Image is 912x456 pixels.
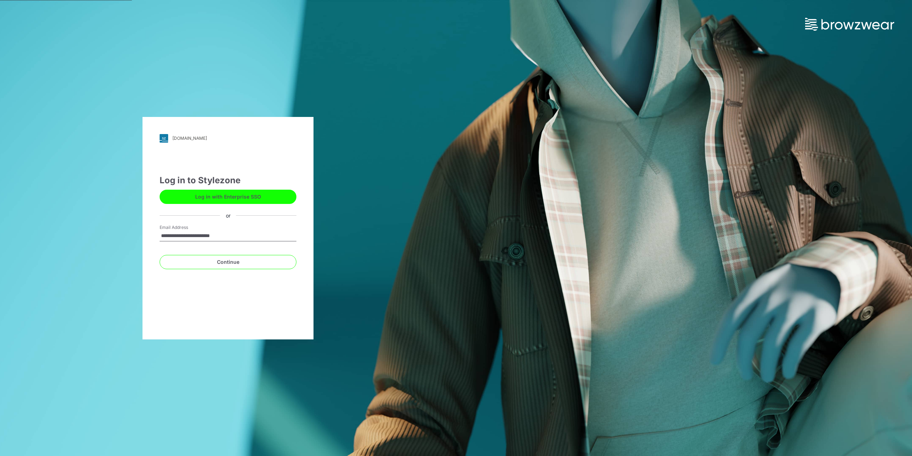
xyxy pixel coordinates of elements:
[160,174,296,187] div: Log in to Stylezone
[160,190,296,204] button: Log in with Enterprise SSO
[160,134,296,143] a: [DOMAIN_NAME]
[160,134,168,143] img: svg+xml;base64,PHN2ZyB3aWR0aD0iMjgiIGhlaWdodD0iMjgiIHZpZXdCb3g9IjAgMCAyOCAyOCIgZmlsbD0ibm9uZSIgeG...
[805,18,894,31] img: browzwear-logo.73288ffb.svg
[172,135,207,141] div: [DOMAIN_NAME]
[160,224,209,231] label: Email Address
[160,255,296,269] button: Continue
[220,212,236,219] div: or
